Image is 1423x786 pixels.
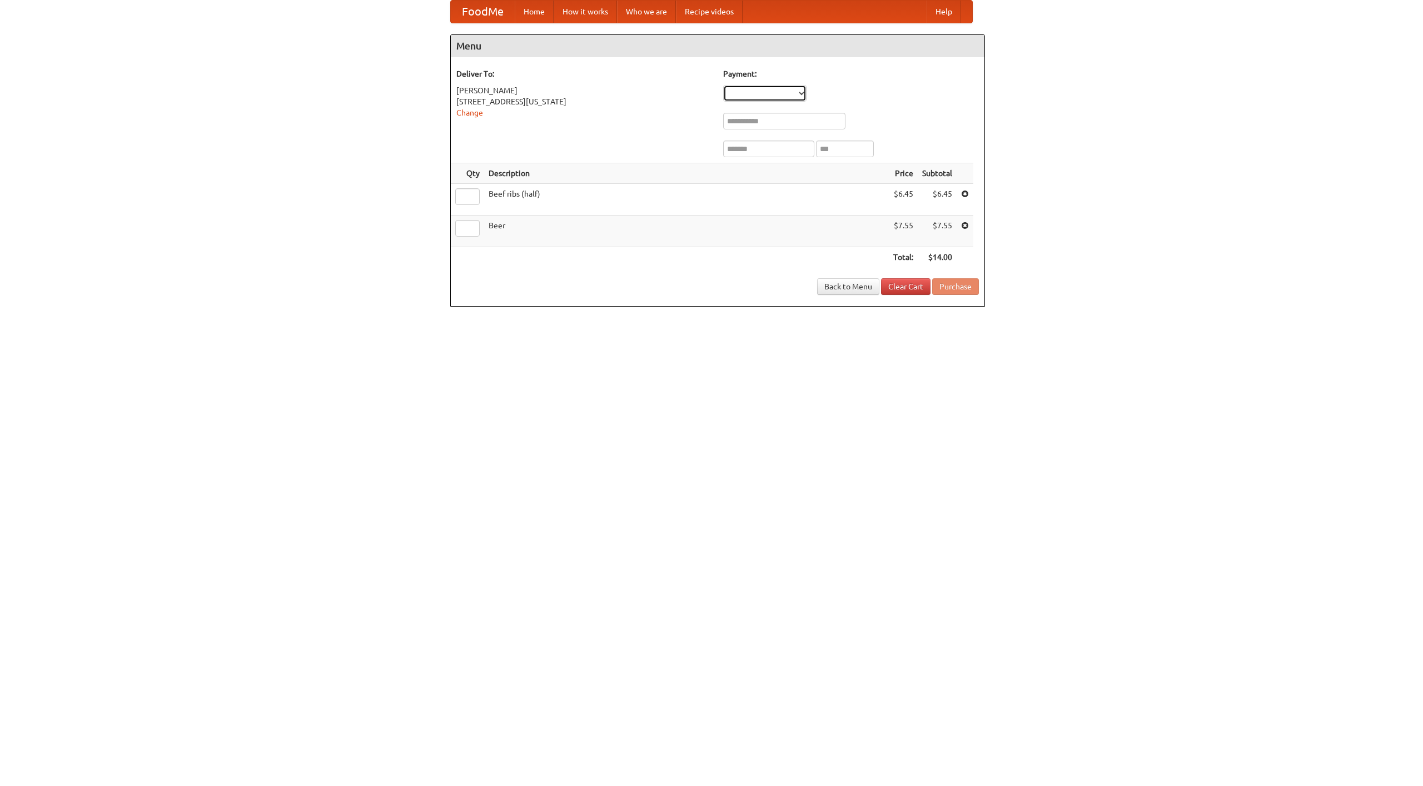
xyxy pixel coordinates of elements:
[889,247,918,268] th: Total:
[932,278,979,295] button: Purchase
[617,1,676,23] a: Who we are
[554,1,617,23] a: How it works
[451,1,515,23] a: FoodMe
[515,1,554,23] a: Home
[881,278,931,295] a: Clear Cart
[889,216,918,247] td: $7.55
[484,216,889,247] td: Beer
[918,163,957,184] th: Subtotal
[456,96,712,107] div: [STREET_ADDRESS][US_STATE]
[451,163,484,184] th: Qty
[484,163,889,184] th: Description
[918,216,957,247] td: $7.55
[889,184,918,216] td: $6.45
[456,85,712,96] div: [PERSON_NAME]
[484,184,889,216] td: Beef ribs (half)
[451,35,984,57] h4: Menu
[456,108,483,117] a: Change
[817,278,879,295] a: Back to Menu
[889,163,918,184] th: Price
[723,68,979,79] h5: Payment:
[676,1,743,23] a: Recipe videos
[927,1,961,23] a: Help
[918,247,957,268] th: $14.00
[456,68,712,79] h5: Deliver To:
[918,184,957,216] td: $6.45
